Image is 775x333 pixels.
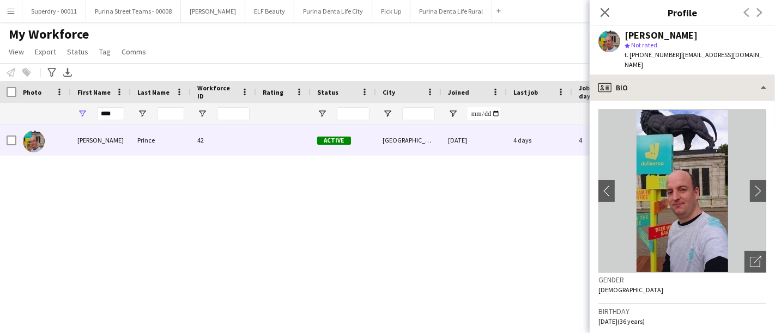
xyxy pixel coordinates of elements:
button: Open Filter Menu [448,109,458,119]
div: Prince [131,125,191,155]
app-action-btn: Export XLSX [61,66,74,79]
span: View [9,47,24,57]
button: Pick Up [372,1,410,22]
img: Crew avatar or photo [598,109,766,273]
div: [GEOGRAPHIC_DATA] [376,125,441,155]
a: Tag [95,45,115,59]
div: [PERSON_NAME] [71,125,131,155]
span: [DEMOGRAPHIC_DATA] [598,286,663,294]
h3: Gender [598,275,766,285]
button: Open Filter Menu [197,109,207,119]
span: Jobs (last 90 days) [579,84,623,100]
input: First Name Filter Input [97,107,124,120]
span: City [383,88,395,96]
div: 4 days [507,125,572,155]
input: Workforce ID Filter Input [217,107,250,120]
span: Export [35,47,56,57]
button: [PERSON_NAME] [181,1,245,22]
span: Photo [23,88,41,96]
input: City Filter Input [402,107,435,120]
button: Open Filter Menu [317,109,327,119]
span: t. [PHONE_NUMBER] [625,51,681,59]
span: Status [317,88,338,96]
button: Open Filter Menu [77,109,87,119]
span: [DATE] (36 years) [598,317,645,325]
button: Open Filter Menu [137,109,147,119]
span: Tag [99,47,111,57]
button: Superdry - 00011 [22,1,86,22]
input: Status Filter Input [337,107,370,120]
span: Active [317,137,351,145]
input: Last Name Filter Input [157,107,184,120]
div: [PERSON_NAME] [625,30,698,40]
span: Comms [122,47,146,57]
button: Purina Street Teams - 00008 [86,1,181,22]
button: Purina Denta Life Rural [410,1,492,22]
span: Last job [513,88,538,96]
span: Workforce ID [197,84,237,100]
span: Rating [263,88,283,96]
div: Open photos pop-in [744,251,766,273]
span: | [EMAIL_ADDRESS][DOMAIN_NAME] [625,51,762,69]
span: Last Name [137,88,169,96]
span: Status [67,47,88,57]
app-action-btn: Advanced filters [45,66,58,79]
a: View [4,45,28,59]
a: Status [63,45,93,59]
img: Owen Prince [23,131,45,152]
span: Joined [448,88,469,96]
input: Joined Filter Input [468,107,500,120]
button: Open Filter Menu [383,109,392,119]
button: Purina Denta Life City [294,1,372,22]
span: First Name [77,88,111,96]
h3: Birthday [598,306,766,316]
h3: Profile [590,5,775,20]
div: [DATE] [441,125,507,155]
div: 42 [191,125,256,155]
a: Comms [117,45,150,59]
a: Export [31,45,60,59]
span: Not rated [631,41,657,49]
span: My Workforce [9,26,89,42]
div: 4 [572,125,643,155]
div: Bio [590,75,775,101]
button: ELF Beauty [245,1,294,22]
